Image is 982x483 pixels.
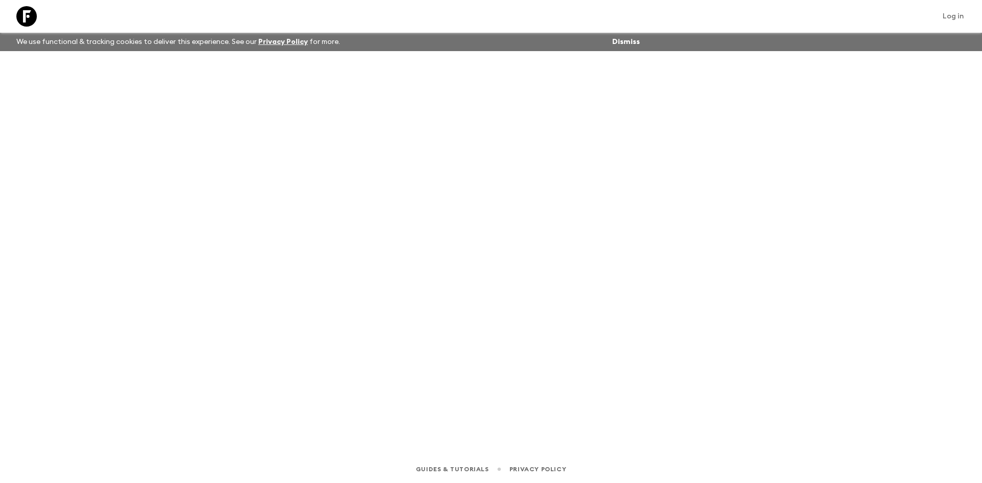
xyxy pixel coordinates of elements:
a: Guides & Tutorials [416,464,489,475]
p: We use functional & tracking cookies to deliver this experience. See our for more. [12,33,344,51]
a: Log in [937,9,970,24]
a: Privacy Policy [509,464,566,475]
a: Privacy Policy [258,38,308,45]
button: Dismiss [610,35,642,49]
